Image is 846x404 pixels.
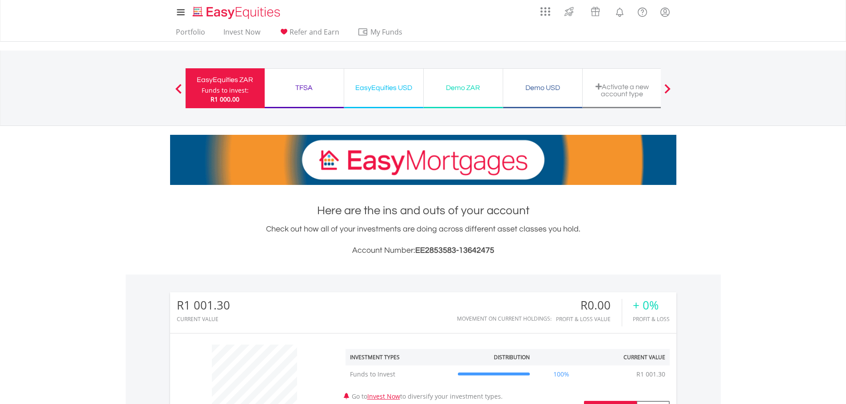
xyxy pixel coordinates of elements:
td: R1 001.30 [632,365,670,383]
span: R1 000.00 [211,95,239,103]
td: 100% [534,365,588,383]
img: vouchers-v2.svg [588,4,603,19]
div: + 0% [633,299,670,312]
div: Profit & Loss [633,316,670,322]
div: CURRENT VALUE [177,316,230,322]
div: R1 001.30 [177,299,230,312]
div: Distribution [494,353,530,361]
a: Vouchers [582,2,608,19]
a: Home page [189,2,284,20]
div: EasyEquities USD [350,82,418,94]
img: thrive-v2.svg [562,4,576,19]
span: EE2853583-13642475 [415,246,494,255]
th: Current Value [588,349,670,365]
img: grid-menu-icon.svg [540,7,550,16]
h1: Here are the ins and outs of your account [170,203,676,219]
a: Refer and Earn [275,27,343,41]
div: TFSA [270,82,338,94]
a: AppsGrid [535,2,556,16]
img: EasyMortage Promotion Banner [170,135,676,185]
a: FAQ's and Support [631,2,654,20]
a: Notifications [608,2,631,20]
a: Invest Now [220,27,264,41]
span: Refer and Earn [290,27,339,37]
div: Demo ZAR [429,82,497,94]
div: Profit & Loss Value [556,316,622,322]
a: My Profile [654,2,676,22]
div: Demo USD [508,82,577,94]
span: My Funds [357,26,416,38]
div: EasyEquities ZAR [191,74,259,86]
td: Funds to Invest [346,365,453,383]
div: Activate a new account type [588,83,656,98]
a: Portfolio [172,27,209,41]
a: Invest Now [367,392,400,400]
div: Movement on Current Holdings: [457,316,552,322]
h3: Account Number: [170,244,676,257]
div: Funds to invest: [202,86,249,95]
div: R0.00 [556,299,622,312]
th: Investment Types [346,349,453,365]
div: Check out how all of your investments are doing across different asset classes you hold. [170,223,676,257]
img: EasyEquities_Logo.png [191,5,284,20]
